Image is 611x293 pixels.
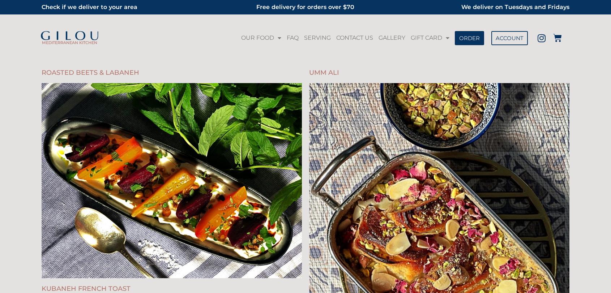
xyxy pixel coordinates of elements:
[38,41,101,45] h2: MEDITERRANEAN KITCHEN
[302,30,333,46] a: SERVING
[459,35,480,41] span: ORDER
[42,83,302,278] img: Beet and Labaneh
[40,31,99,41] img: Gilou Logo
[398,2,569,13] h2: We deliver on Tuesdays and Fridays
[409,30,451,46] a: GIFT CARD
[491,31,528,45] a: ACCOUNT
[42,4,137,10] a: Check if we deliver to your area
[334,30,375,46] a: CONTACT US
[42,285,131,293] a: KUBANEH FRENCH TOAST
[309,69,339,77] a: UMM ALI
[496,35,524,41] span: ACCOUNT
[455,31,484,45] a: ORDER
[42,69,139,77] a: ROASTED BEETS & LABANEH
[220,2,391,13] h2: Free delivery for orders over $70
[239,30,283,46] a: OUR FOOD
[285,30,300,46] a: FAQ
[377,30,407,46] a: GALLERY
[239,30,452,46] nav: Menu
